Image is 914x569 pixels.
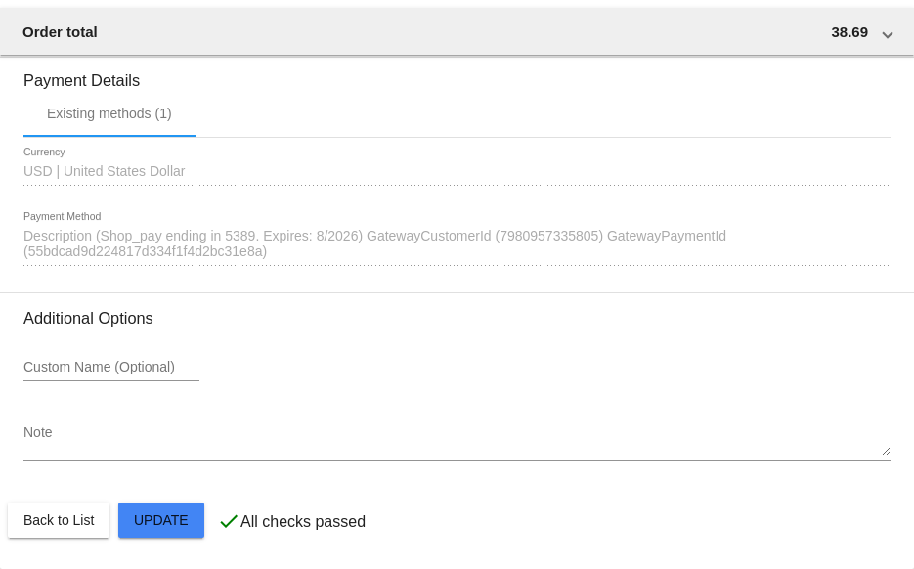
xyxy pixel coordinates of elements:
h3: Additional Options [23,309,891,328]
span: Update [134,512,189,528]
span: Order total [22,23,98,40]
h3: Payment Details [23,57,891,90]
span: Back to List [23,512,94,528]
span: Description (Shop_pay ending in 5389. Expires: 8/2026) GatewayCustomerId (7980957335805) GatewayP... [23,228,726,259]
mat-icon: check [217,509,240,533]
button: Update [118,503,204,538]
span: USD | United States Dollar [23,163,185,179]
input: Custom Name (Optional) [23,360,199,375]
span: 38.69 [831,23,868,40]
div: Existing methods (1) [47,106,172,121]
p: All checks passed [240,513,366,531]
button: Back to List [8,503,109,538]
